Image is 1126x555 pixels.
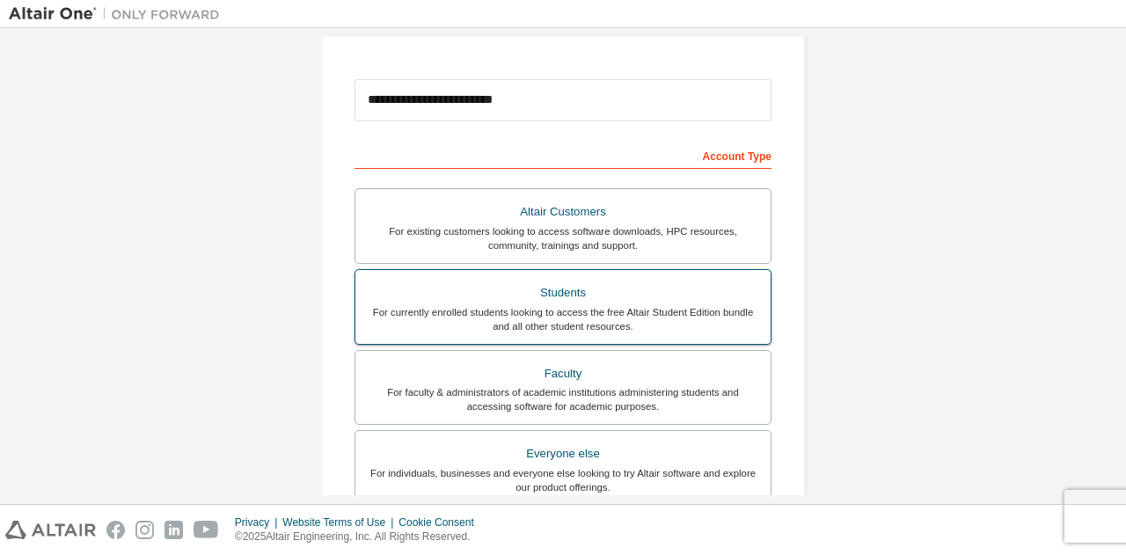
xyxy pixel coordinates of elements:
img: instagram.svg [135,521,154,539]
img: altair_logo.svg [5,521,96,539]
div: Altair Customers [366,200,760,224]
img: facebook.svg [106,521,125,539]
div: For currently enrolled students looking to access the free Altair Student Edition bundle and all ... [366,305,760,333]
div: For faculty & administrators of academic institutions administering students and accessing softwa... [366,385,760,413]
img: linkedin.svg [165,521,183,539]
div: Privacy [235,515,282,529]
div: Account Type [355,141,771,169]
div: For existing customers looking to access software downloads, HPC resources, community, trainings ... [366,224,760,252]
div: Website Terms of Use [282,515,398,529]
div: Everyone else [366,442,760,466]
div: For individuals, businesses and everyone else looking to try Altair software and explore our prod... [366,466,760,494]
img: Altair One [9,5,229,23]
div: Faculty [366,361,760,386]
div: Cookie Consent [398,515,484,529]
p: © 2025 Altair Engineering, Inc. All Rights Reserved. [235,529,485,544]
img: youtube.svg [194,521,219,539]
div: Students [366,281,760,305]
